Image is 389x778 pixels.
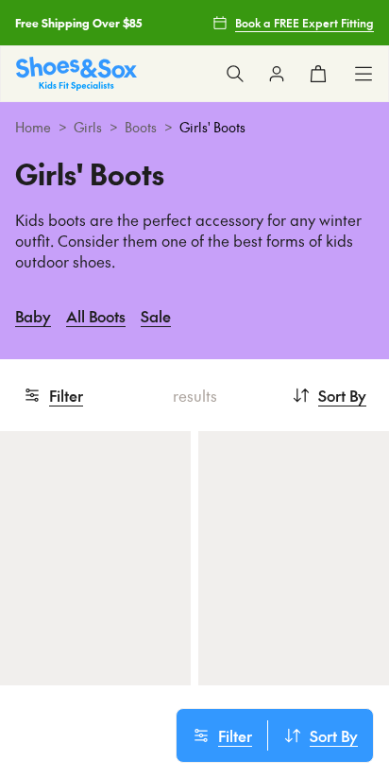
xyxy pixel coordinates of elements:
a: Book a FREE Expert Fitting [212,6,374,40]
p: Kids boots are the perfect accessory for any winter outfit. Consider them one of the best forms o... [15,210,374,272]
a: Girls [74,117,102,137]
a: Shoes & Sox [16,57,137,90]
span: Sort By [310,724,358,747]
img: SNS_Logo_Responsive.svg [16,57,137,90]
a: Sale [141,295,171,337]
a: Baby [15,295,51,337]
a: Boots [125,117,157,137]
button: Sort By [292,374,366,416]
a: All Boots [66,295,126,337]
button: Filter [177,720,267,751]
span: Book a FREE Expert Fitting [235,14,374,31]
h1: Girls' Boots [15,152,374,195]
a: Home [15,117,51,137]
span: Sort By [318,384,366,406]
div: > > > [15,117,374,137]
button: Sort By [268,720,373,751]
span: Girls' Boots [179,117,245,137]
button: Filter [23,374,83,416]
